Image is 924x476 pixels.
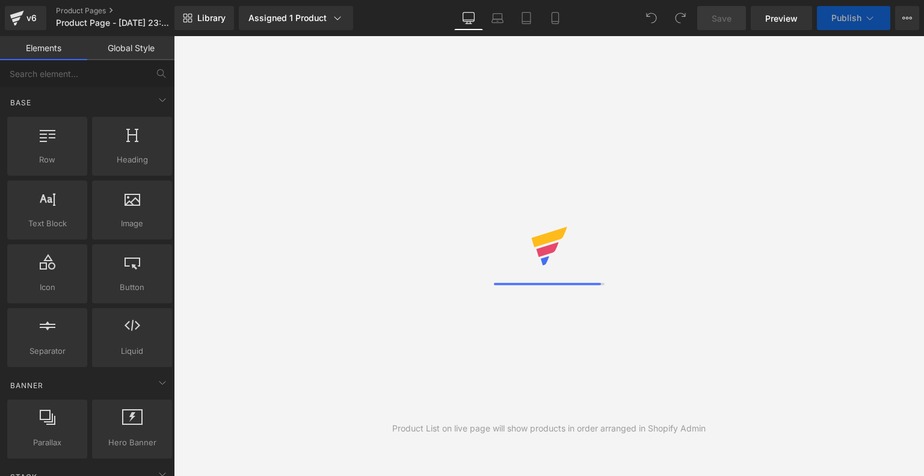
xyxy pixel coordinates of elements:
span: Save [712,12,731,25]
a: Desktop [454,6,483,30]
button: Redo [668,6,692,30]
span: Banner [9,380,45,391]
span: Liquid [96,345,168,357]
span: Button [96,281,168,294]
a: Preview [751,6,812,30]
span: Product Page - [DATE] 23:02:10 [56,18,171,28]
div: v6 [24,10,39,26]
button: Publish [817,6,890,30]
span: Library [197,13,226,23]
span: Row [11,153,84,166]
span: Text Block [11,217,84,230]
span: Preview [765,12,798,25]
span: Image [96,217,168,230]
span: Separator [11,345,84,357]
span: Heading [96,153,168,166]
a: Laptop [483,6,512,30]
a: Tablet [512,6,541,30]
a: New Library [174,6,234,30]
span: Publish [831,13,861,23]
a: Mobile [541,6,570,30]
div: Assigned 1 Product [248,12,343,24]
button: Undo [639,6,664,30]
div: Product List on live page will show products in order arranged in Shopify Admin [392,422,706,435]
button: More [895,6,919,30]
a: Global Style [87,36,174,60]
a: Product Pages [56,6,194,16]
span: Base [9,97,32,108]
span: Parallax [11,436,84,449]
span: Icon [11,281,84,294]
span: Hero Banner [96,436,168,449]
a: v6 [5,6,46,30]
